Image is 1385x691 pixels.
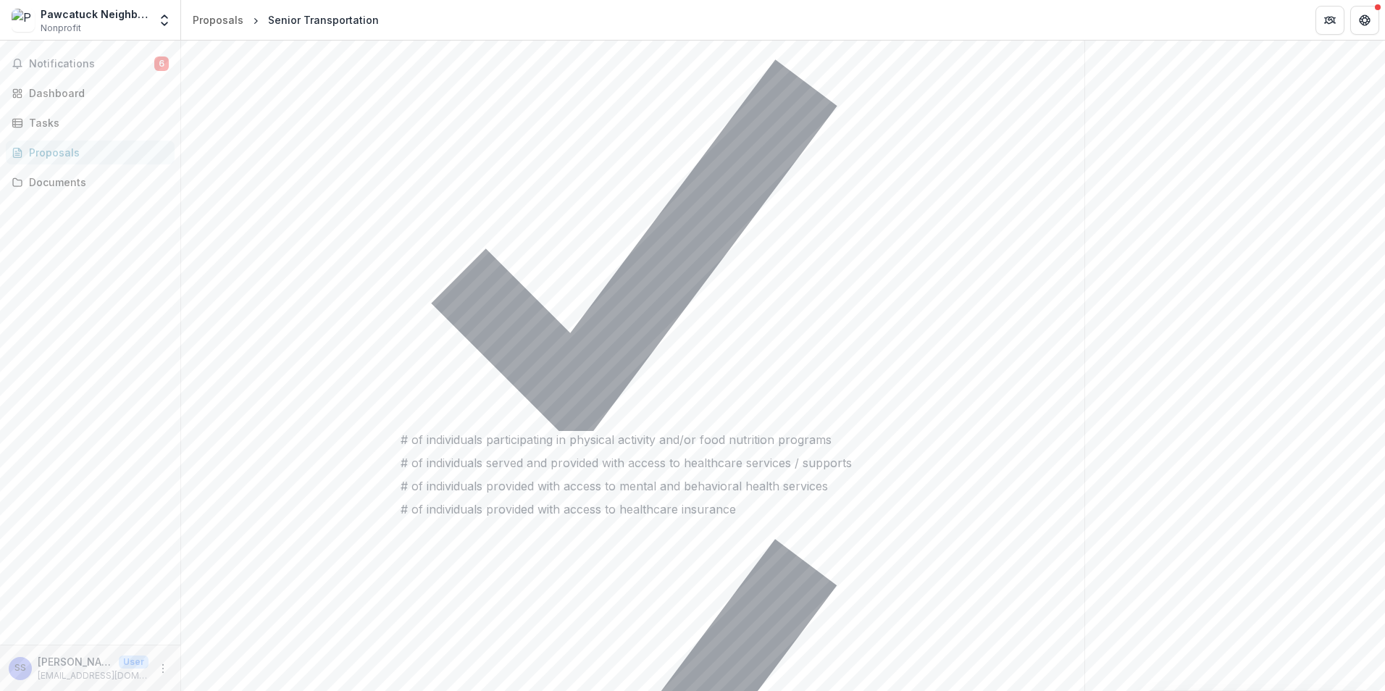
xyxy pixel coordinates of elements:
a: Proposals [6,141,175,164]
div: Pawcatuck Neighborhood Center, Inc. [41,7,148,22]
nav: breadcrumb [187,9,385,30]
div: Dashboard [29,85,163,101]
div: Susan Sedensky [14,663,26,673]
button: Open entity switcher [154,6,175,35]
img: Pawcatuck Neighborhood Center, Inc. [12,9,35,32]
a: Tasks [6,111,175,135]
button: Notifications6 [6,52,175,75]
span: # of individuals provided with access to mental and behavioral health services [401,479,828,493]
div: Tasks [29,115,163,130]
div: Senior Transportation [268,12,379,28]
a: Documents [6,170,175,194]
span: # of individuals served and provided with access to healthcare services / supports [401,456,852,470]
span: # of individuals provided with access to healthcare insurance [401,502,736,516]
p: [EMAIL_ADDRESS][DOMAIN_NAME] [38,669,148,682]
a: Proposals [187,9,249,30]
a: Dashboard [6,81,175,105]
span: Nonprofit [41,22,81,35]
p: [PERSON_NAME] [38,654,113,669]
button: Get Help [1350,6,1379,35]
button: More [154,660,172,677]
div: Proposals [29,145,163,160]
div: Proposals [193,12,243,28]
div: Documents [29,175,163,190]
span: # of individuals participating in physical activity and/or food nutrition programs [401,432,832,447]
span: 6 [154,56,169,71]
p: User [119,656,148,669]
span: Notifications [29,58,154,70]
button: Partners [1315,6,1344,35]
